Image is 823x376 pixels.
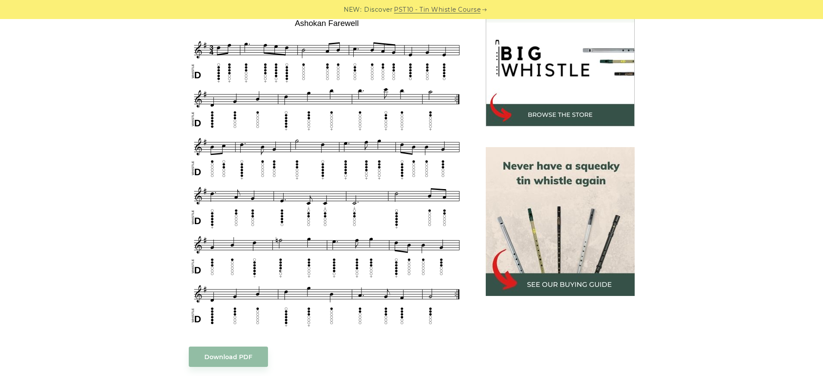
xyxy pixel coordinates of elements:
img: Ashokan Farewell Tin Whistle Tab & Sheet Music [189,16,465,329]
img: tin whistle buying guide [486,147,635,296]
span: Discover [364,5,393,15]
a: PST10 - Tin Whistle Course [394,5,481,15]
a: Download PDF [189,347,268,367]
span: NEW: [344,5,361,15]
